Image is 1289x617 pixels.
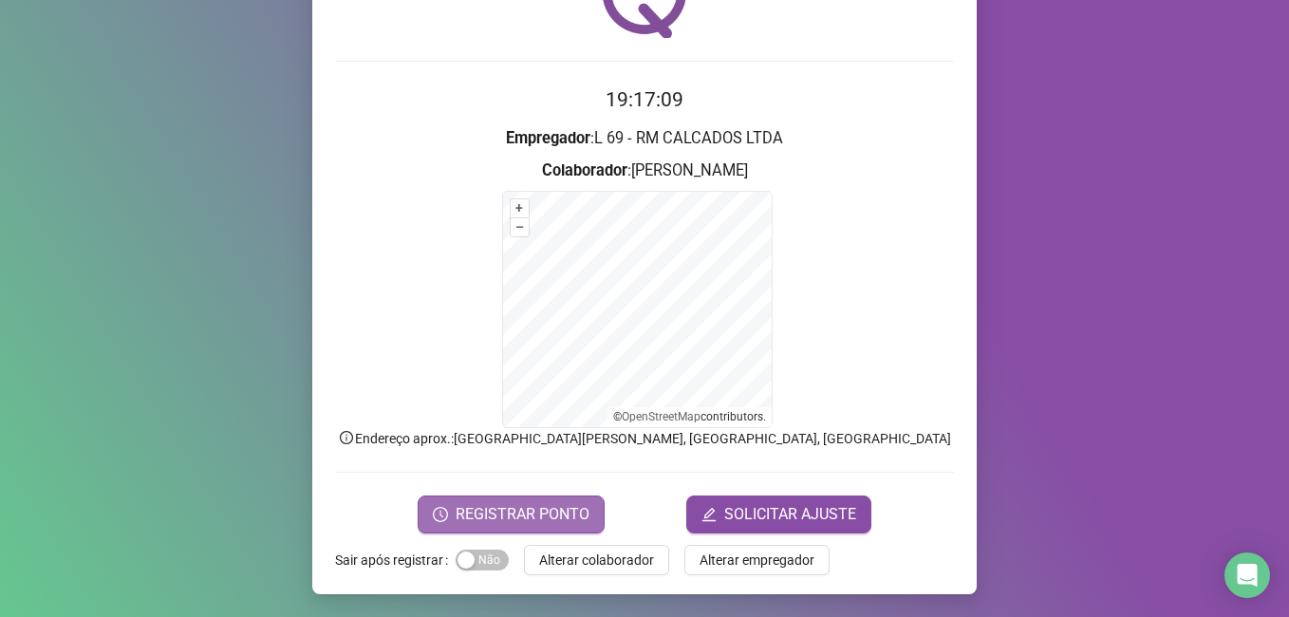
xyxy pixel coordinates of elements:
[542,161,627,179] strong: Colaborador
[613,410,766,423] li: © contributors.
[506,129,590,147] strong: Empregador
[524,545,669,575] button: Alterar colaborador
[701,507,717,522] span: edit
[418,495,605,533] button: REGISTRAR PONTO
[622,410,701,423] a: OpenStreetMap
[684,545,830,575] button: Alterar empregador
[338,429,355,446] span: info-circle
[335,126,954,151] h3: : L 69 - RM CALCADOS LTDA
[433,507,448,522] span: clock-circle
[1224,552,1270,598] div: Open Intercom Messenger
[335,159,954,183] h3: : [PERSON_NAME]
[539,550,654,570] span: Alterar colaborador
[724,503,856,526] span: SOLICITAR AJUSTE
[511,199,529,217] button: +
[606,88,683,111] time: 19:17:09
[686,495,871,533] button: editSOLICITAR AJUSTE
[700,550,814,570] span: Alterar empregador
[335,545,456,575] label: Sair após registrar
[511,218,529,236] button: –
[456,503,589,526] span: REGISTRAR PONTO
[335,428,954,449] p: Endereço aprox. : [GEOGRAPHIC_DATA][PERSON_NAME], [GEOGRAPHIC_DATA], [GEOGRAPHIC_DATA]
